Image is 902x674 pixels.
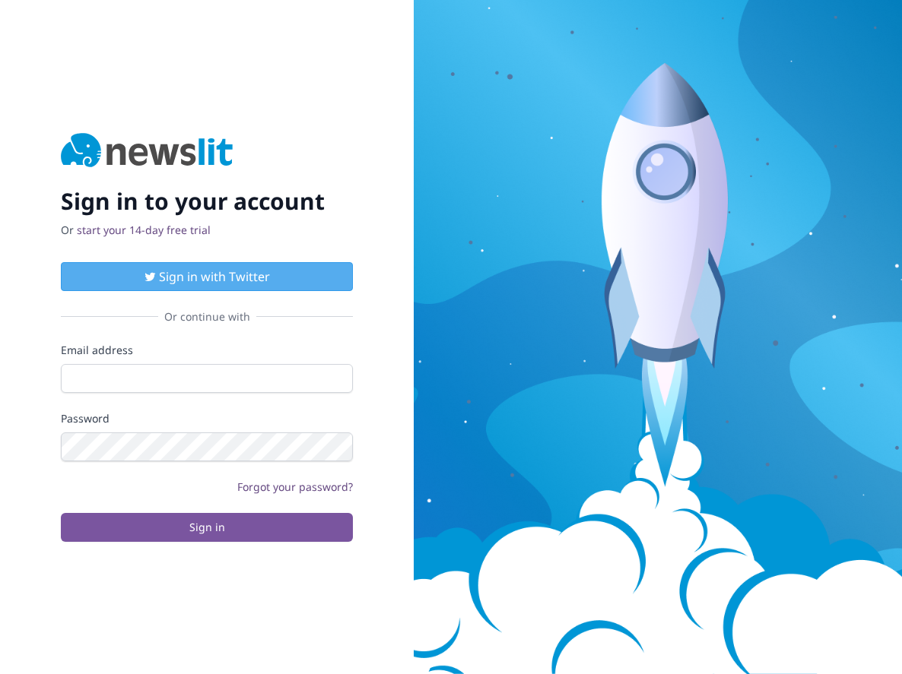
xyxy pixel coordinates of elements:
[237,479,353,494] a: Forgot your password?
[61,262,353,291] button: Sign in with Twitter
[61,513,353,542] button: Sign in
[77,223,211,237] a: start your 14-day free trial
[61,223,353,238] p: Or
[158,309,256,324] span: Or continue with
[61,343,353,358] label: Email address
[61,188,353,215] h2: Sign in to your account
[61,133,233,169] img: Newslit
[61,411,353,426] label: Password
